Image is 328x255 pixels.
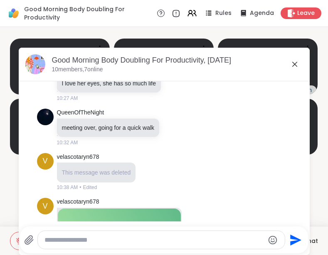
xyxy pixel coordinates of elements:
span: Leave [297,9,315,17]
span: • [79,184,81,191]
a: velascotaryn678 [57,198,99,206]
span: Edited [83,184,97,191]
a: QueenOfTheNight [57,109,104,117]
span: v [42,155,47,167]
span: Chat [303,237,318,245]
span: This message was deleted [62,169,131,176]
span: Rules [215,9,232,17]
a: velascotaryn678 [57,153,99,161]
img: https://sharewell-space-live.sfo3.digitaloceanspaces.com/user-generated/d7277878-0de6-43a2-a937-4... [37,109,54,125]
span: v [42,201,47,212]
span: 10:32 AM [57,139,78,146]
span: Agenda [250,9,274,17]
span: 10:27 AM [57,95,78,102]
span: Good Morning Body Doubling For Productivity [24,5,149,22]
p: 10 members, 7 online [52,66,103,74]
p: meeting over, going for a quick walk [62,124,155,132]
div: Good Morning Body Doubling For Productivity, [DATE] [52,55,303,66]
p: I love her eyes, she has so much life [62,79,156,87]
span: 10:38 AM [57,184,78,191]
img: Good Morning Body Doubling For Productivity, Oct 14 [25,54,45,74]
img: ShareWell Logomark [7,6,21,20]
